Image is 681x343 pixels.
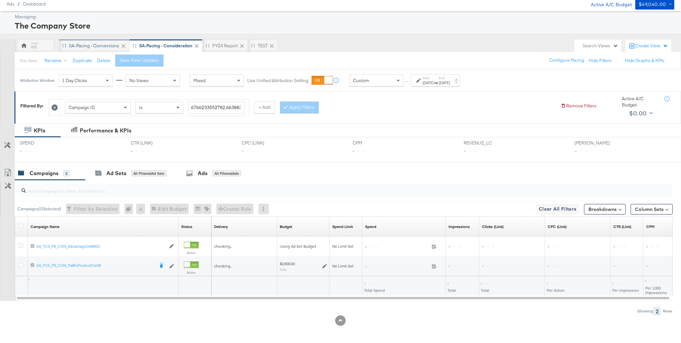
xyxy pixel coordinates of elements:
[23,1,46,7] a: Dashboard
[280,267,287,271] sub: Daily
[423,76,433,80] label: Start:
[481,288,489,293] span: Total
[575,140,624,146] span: [PERSON_NAME]
[36,244,166,249] a: SA_TCS_FB_CON_AdvantageDABAVC
[62,78,87,83] span: 1 Day Clicks
[247,78,309,84] label: Use Unified Attribution Setting:
[332,244,354,249] span: No Limit Set
[639,0,666,9] div: $49,040.00
[214,244,232,249] span: checking...
[280,261,295,266] div: $2,800.00
[214,224,228,229] a: Reflects the ability of your Ad Campaign to achieve delivery based on ad states, schedule and bud...
[353,78,369,83] span: Custom
[646,224,654,229] a: The average cost you've paid to have 1,000 impressions of your ad.
[31,224,59,229] div: Campaign Name
[32,44,37,50] div: KK
[69,104,95,110] span: Campaign ID
[589,57,612,64] button: Hide Filters
[404,80,410,83] span: ↑
[251,44,255,47] div: Drag to reorder tab
[206,44,209,47] div: Drag to reorder tab
[20,78,55,83] div: Attribution Window:
[242,140,291,146] span: CPC (LINK)
[139,43,192,49] div: SA-Pacing - Consideration
[280,224,292,229] a: The maximum amount you're willing to spend on your ads, on average each day or over the lifetime ...
[73,57,92,64] button: Duplicate
[612,288,639,293] span: Per Impression
[423,80,433,85] div: [DATE]
[214,263,232,268] span: checking...
[184,251,199,255] label: Active
[31,224,59,229] a: Your campaign name.
[131,140,180,146] span: CTR (LINK)
[663,309,673,313] div: Rows
[449,224,470,229] div: Impressions
[626,108,654,119] button: $0.00
[332,224,353,229] a: If set, this is the maximum spend for your campaign.
[133,44,136,47] div: Drag to reorder tab
[30,170,58,177] div: Campaigns
[62,44,66,47] div: Drag to reorder tab
[439,80,450,85] div: [DATE]
[36,263,154,268] div: SA_TCS_FB_CON_TrafficProductCellB
[364,288,385,293] span: Total Spend
[63,171,69,176] div: 2
[482,224,504,229] a: The number of clicks on links appearing on your ad or Page that direct people to your sites off F...
[646,224,654,229] div: CPM
[17,206,61,212] div: Campaigns ( 0 Selected)
[34,127,45,134] div: KPIs
[69,43,119,49] div: SA-Pacing - Conversions
[212,171,241,176] div: All Filtered Ads
[332,224,353,229] div: Spend Limit
[280,244,327,249] div: Using Ad Set Budget
[365,224,376,229] div: Spend
[20,103,43,109] div: Filtered By:
[439,76,450,80] label: End:
[613,224,631,229] div: CTR (Link)
[448,288,456,293] span: Total
[106,170,126,177] div: Ad Sets
[139,104,143,110] span: Is
[129,78,149,83] span: No Views
[124,204,136,214] div: 0
[193,78,206,83] span: Mixed
[97,57,110,64] button: Delete
[258,43,268,49] div: TEST
[214,224,228,229] div: Delivery
[482,224,504,229] div: Clicks (Link)
[332,263,354,268] span: No Limit Set
[20,140,69,146] span: SPEND
[635,43,668,49] div: Create View
[198,170,208,177] div: Ads
[131,171,166,176] div: All Filtered Ad Sets
[20,58,37,63] div: This View:
[181,224,192,229] a: Shows the current state of your Ad Campaign.
[15,14,673,20] div: Managing:
[622,96,658,108] div: Active A/C Budget
[353,140,402,146] span: CPM
[36,263,154,269] a: SA_TCS_FB_CON_TrafficProductCellB
[433,80,439,85] strong: to
[539,205,577,213] span: Clear All Filters
[7,1,14,7] span: Ads
[654,307,661,315] div: 2
[545,55,589,66] button: Configure Pacing
[548,224,567,229] div: CPC (Link)
[631,204,673,215] button: Column Sets
[15,20,673,31] div: The Company Store
[280,224,292,229] div: Budget
[26,182,612,194] input: Search Campaigns by Name, ID or Objective
[188,102,245,114] input: Enter a search term
[613,224,631,229] a: The number of clicks received on a link in your ad divided by the number of impressions.
[536,204,579,215] button: Clear All Filters
[625,57,665,64] button: Hide Graphs & KPIs
[629,108,647,118] div: $0.00
[80,127,131,134] div: Performance & KPIs
[645,286,667,295] span: Per 1,000 Impressions
[548,224,567,229] a: The average cost for each link click you've received from your ad.
[464,140,513,146] span: REVENUE_LC
[365,224,376,229] a: The total amount spent to date.
[254,102,275,113] button: + Add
